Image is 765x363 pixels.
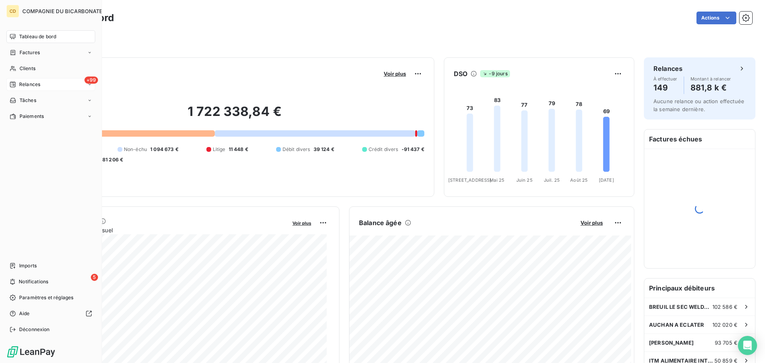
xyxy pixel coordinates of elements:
[359,218,402,228] h6: Balance âgée
[19,278,48,285] span: Notifications
[124,146,147,153] span: Non-échu
[480,70,510,77] span: -9 jours
[6,5,19,18] div: CD
[229,146,248,153] span: 11 448 €
[516,177,533,183] tspan: Juin 25
[738,336,757,355] div: Open Intercom Messenger
[292,220,311,226] span: Voir plus
[369,146,398,153] span: Crédit divers
[19,33,56,40] span: Tableau de bord
[19,326,50,333] span: Déconnexion
[644,279,755,298] h6: Principaux débiteurs
[314,146,334,153] span: 39 124 €
[45,104,424,128] h2: 1 722 338,84 €
[653,81,677,94] h4: 149
[6,307,95,320] a: Aide
[712,322,738,328] span: 102 020 €
[454,69,467,78] h6: DSO
[599,177,614,183] tspan: [DATE]
[84,77,98,84] span: +99
[490,177,504,183] tspan: Mai 25
[290,219,314,226] button: Voir plus
[19,310,30,317] span: Aide
[45,226,287,234] span: Chiffre d'affaires mensuel
[402,146,424,153] span: -91 437 €
[690,77,731,81] span: Montant à relancer
[712,304,738,310] span: 102 586 €
[6,345,56,358] img: Logo LeanPay
[448,177,491,183] tspan: [STREET_ADDRESS]
[570,177,588,183] tspan: Août 25
[644,130,755,149] h6: Factures échues
[20,49,40,56] span: Factures
[282,146,310,153] span: Débit divers
[649,339,694,346] span: [PERSON_NAME]
[653,77,677,81] span: À effectuer
[20,97,36,104] span: Tâches
[384,71,406,77] span: Voir plus
[696,12,736,24] button: Actions
[653,98,744,112] span: Aucune relance ou action effectuée la semaine dernière.
[20,65,35,72] span: Clients
[19,262,37,269] span: Imports
[690,81,731,94] h4: 881,8 k €
[91,274,98,281] span: 5
[649,322,704,328] span: AUCHAN A ECLATER
[581,220,603,226] span: Voir plus
[653,64,683,73] h6: Relances
[544,177,560,183] tspan: Juil. 25
[150,146,178,153] span: 1 094 673 €
[19,294,73,301] span: Paramètres et réglages
[381,70,408,77] button: Voir plus
[715,339,738,346] span: 93 705 €
[649,304,712,310] span: BREUIL LE SEC WELDOM ENTREPOT-30
[22,8,103,14] span: COMPAGNIE DU BICARBONATE
[213,146,226,153] span: Litige
[578,219,605,226] button: Voir plus
[100,156,123,163] span: -81 206 €
[19,81,40,88] span: Relances
[20,113,44,120] span: Paiements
